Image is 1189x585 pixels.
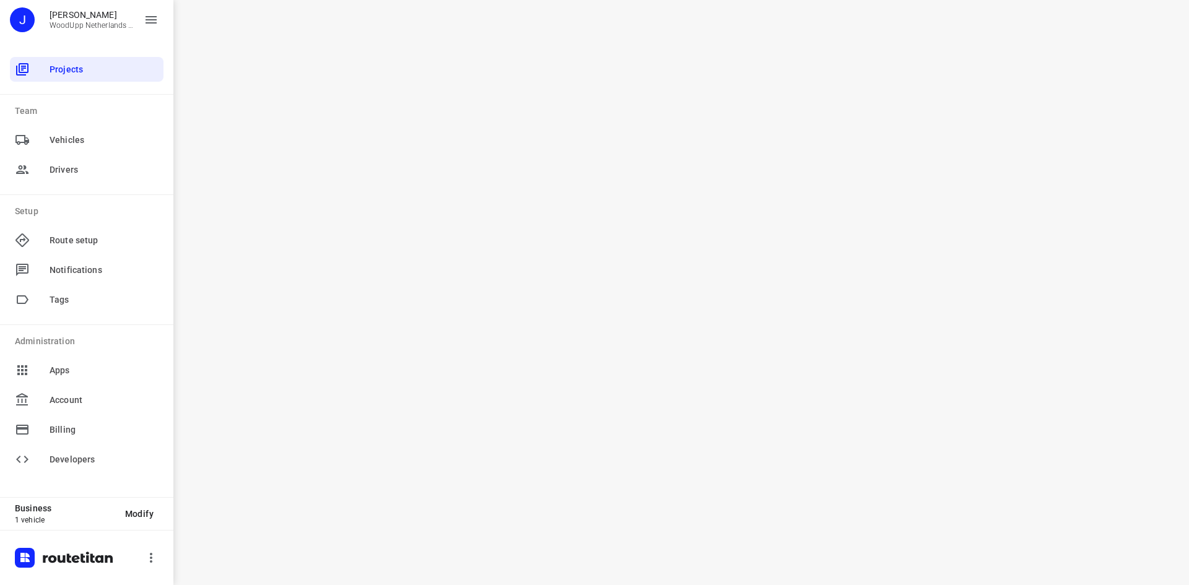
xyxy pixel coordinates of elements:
[50,293,159,306] span: Tags
[50,423,159,436] span: Billing
[10,287,163,312] div: Tags
[50,21,134,30] p: WoodUpp Netherlands B.V.
[10,57,163,82] div: Projects
[10,128,163,152] div: Vehicles
[50,453,159,466] span: Developers
[10,417,163,442] div: Billing
[50,234,159,247] span: Route setup
[15,516,115,524] p: 1 vehicle
[50,63,159,76] span: Projects
[50,163,159,176] span: Drivers
[15,205,163,218] p: Setup
[10,388,163,412] div: Account
[15,335,163,348] p: Administration
[10,258,163,282] div: Notifications
[10,358,163,383] div: Apps
[10,447,163,472] div: Developers
[10,228,163,253] div: Route setup
[10,7,35,32] div: J
[50,394,159,407] span: Account
[125,509,154,519] span: Modify
[15,105,163,118] p: Team
[50,10,134,20] p: Jesper Elenbaas
[50,134,159,147] span: Vehicles
[50,264,159,277] span: Notifications
[15,503,115,513] p: Business
[50,364,159,377] span: Apps
[10,157,163,182] div: Drivers
[115,503,163,525] button: Modify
